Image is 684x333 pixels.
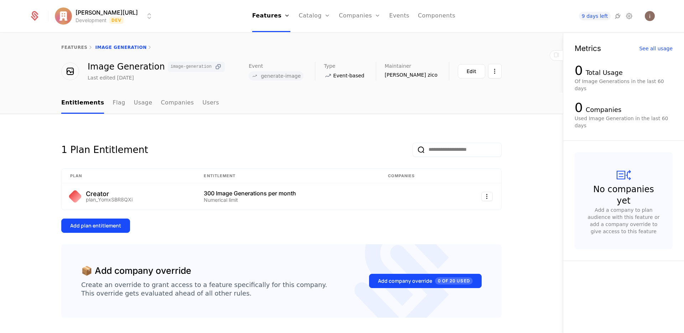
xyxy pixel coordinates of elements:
[204,198,371,203] div: Numerical limit
[86,191,133,197] div: Creator
[113,93,125,114] a: Flag
[81,264,191,278] div: 📦 Add company override
[385,71,437,78] span: [PERSON_NAME] zico
[61,93,104,114] a: Entitlements
[57,8,154,24] button: Select environment
[249,63,263,68] span: Event
[575,101,583,115] div: 0
[171,65,212,69] span: image-generation
[324,63,335,68] span: Type
[481,192,493,201] button: Select action
[369,274,482,288] button: Add company override0 of 20 Used
[458,64,485,78] button: Edit
[467,68,476,75] div: Edit
[61,93,502,114] nav: Main
[88,62,225,72] div: Image Generation
[76,8,138,17] span: [PERSON_NAME][URL]
[81,281,327,298] div: Create an override to grant access to a feature specifically for this company. This override gets...
[613,12,622,20] a: Integrations
[385,63,411,68] span: Maintainer
[379,169,453,184] th: Companies
[589,184,658,206] div: No companies yet
[586,68,623,78] div: Total Usage
[70,222,121,229] div: Add plan entitlement
[645,11,655,21] button: Open user button
[195,169,379,184] th: Entitlement
[62,169,195,184] th: Plan
[579,12,611,20] a: 9 days left
[109,17,124,24] span: Dev
[488,64,502,78] button: Select action
[76,17,107,24] div: Development
[261,73,301,78] span: generate-image
[55,7,72,25] img: issac.ai
[586,105,621,115] div: Companies
[575,63,583,78] div: 0
[575,78,673,92] div: Of Image Generations in the last 60 days
[333,72,364,79] span: Event-based
[378,277,473,285] div: Add company override
[575,115,673,129] div: Used Image Generation in the last 60 days
[61,219,130,233] button: Add plan entitlement
[639,46,673,51] div: See all usage
[61,93,219,114] ul: Choose Sub Page
[61,143,148,157] div: 1 Plan Entitlement
[88,74,134,81] div: Last edited [DATE]
[435,277,473,285] span: 0 of 20 Used
[161,93,194,114] a: Companies
[202,93,219,114] a: Users
[134,93,152,114] a: Usage
[204,190,371,196] div: 300 Image Generations per month
[625,12,633,20] a: Settings
[645,11,655,21] img: issac zico
[586,206,661,235] div: Add a company to plan audience with this feature or add a company override to give access to this...
[86,197,133,202] div: plan_YomxSBR8QXi
[575,45,601,52] div: Metrics
[61,45,88,50] a: features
